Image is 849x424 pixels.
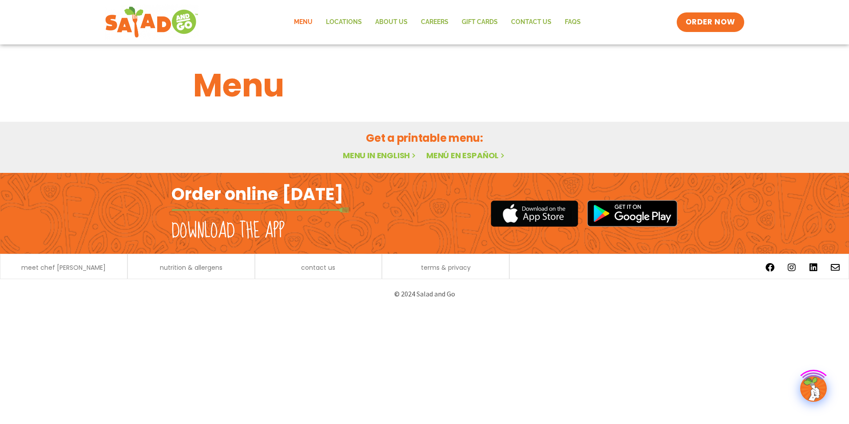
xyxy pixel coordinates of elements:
a: contact us [301,264,335,271]
img: new-SAG-logo-768×292 [105,4,198,40]
a: Menu [287,12,319,32]
a: meet chef [PERSON_NAME] [21,264,106,271]
h2: Order online [DATE] [171,183,343,205]
a: Menú en español [426,150,506,161]
p: © 2024 Salad and Go [176,288,673,300]
a: Contact Us [504,12,558,32]
img: appstore [491,199,578,228]
a: Locations [319,12,369,32]
h2: Get a printable menu: [193,130,656,146]
a: About Us [369,12,414,32]
nav: Menu [287,12,587,32]
a: ORDER NOW [677,12,744,32]
img: fork [171,208,349,212]
h2: Download the app [171,219,285,244]
a: Menu in English [343,150,417,161]
img: google_play [587,200,678,227]
a: GIFT CARDS [455,12,504,32]
a: terms & privacy [421,264,471,271]
h1: Menu [193,61,656,109]
a: Careers [414,12,455,32]
a: nutrition & allergens [160,264,222,271]
span: ORDER NOW [686,17,735,28]
a: FAQs [558,12,587,32]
